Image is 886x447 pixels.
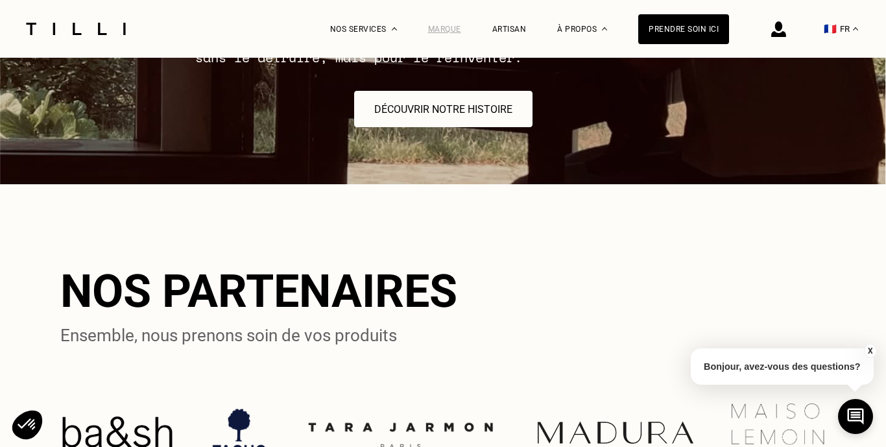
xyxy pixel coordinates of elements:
img: icône connexion [771,21,786,37]
button: X [863,344,876,358]
p: Ensemble, nous prenons soin de vos produits [60,323,826,348]
img: Logo du service de couturière Tilli [21,23,130,35]
a: Prendre soin ici [638,14,729,44]
a: Marque [428,25,461,34]
p: Bonjour, avez-vous des questions? [691,348,874,385]
img: Menu déroulant [392,27,397,30]
span: 🇫🇷 [824,23,837,35]
img: Menu déroulant à propos [602,27,607,30]
a: Artisan [492,25,527,34]
h2: Nos partenaires [60,265,826,318]
img: menu déroulant [853,27,858,30]
button: Découvrir notre histoire [354,91,533,127]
